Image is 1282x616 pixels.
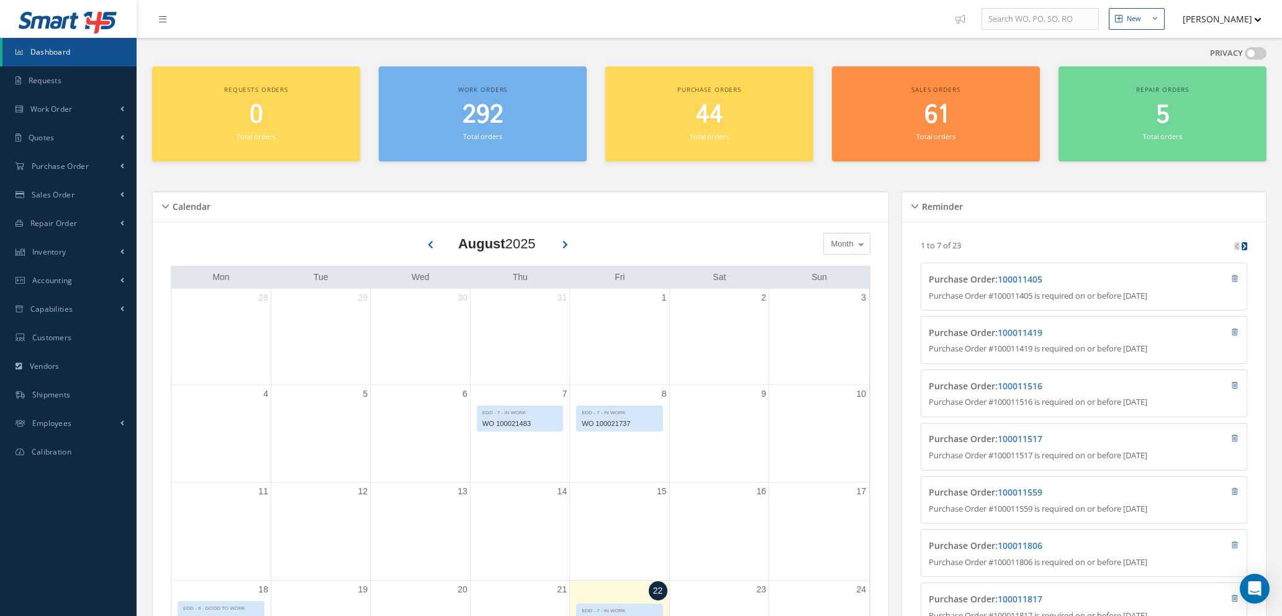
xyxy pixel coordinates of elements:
h4: Purchase Order [929,381,1157,392]
h4: Purchase Order [929,434,1157,445]
span: : [995,433,1042,445]
small: Total orders [463,132,502,141]
span: Requests [29,75,61,86]
p: Purchase Order #100011419 is required on or before [DATE] [929,343,1239,355]
td: August 11, 2025 [171,482,271,580]
a: Monday [210,269,232,285]
h5: Calendar [169,197,210,212]
td: August 7, 2025 [470,384,569,482]
span: 61 [924,97,948,133]
a: Sales orders 61 Total orders [832,66,1040,161]
span: Sales Order [32,189,74,200]
a: August 10, 2025 [854,385,869,403]
div: 2025 [458,233,536,254]
span: Dashboard [30,47,71,57]
a: July 30, 2025 [455,289,470,307]
a: Requests orders 0 Total orders [152,66,360,161]
p: Purchase Order #100011806 is required on or before [DATE] [929,556,1239,569]
input: Search WO, PO, SO, RO [982,8,1099,30]
span: : [995,380,1042,392]
a: August 15, 2025 [654,482,669,500]
a: 100011806 [998,540,1042,551]
h4: Purchase Order [929,594,1157,605]
span: Work orders [458,85,507,94]
span: Purchase orders [677,85,741,94]
span: Capabilities [30,304,73,314]
td: August 3, 2025 [769,289,869,385]
td: August 5, 2025 [271,384,370,482]
small: Total orders [237,132,275,141]
a: August 17, 2025 [854,482,869,500]
a: Friday [612,269,627,285]
a: Thursday [510,269,530,285]
td: August 9, 2025 [669,384,769,482]
a: July 28, 2025 [256,289,271,307]
span: : [995,327,1042,338]
h4: Purchase Order [929,274,1157,285]
a: Repair orders 5 Total orders [1059,66,1266,161]
a: July 31, 2025 [555,289,570,307]
label: PRIVACY [1210,47,1243,60]
p: Purchase Order #100011516 is required on or before [DATE] [929,396,1239,409]
div: WO 100021737 [577,417,662,431]
h4: Purchase Order [929,541,1157,551]
td: July 30, 2025 [371,289,470,385]
small: Total orders [1143,132,1181,141]
div: EDD - 7 - IN WORK [477,406,562,417]
span: : [995,540,1042,551]
button: [PERSON_NAME] [1171,7,1262,31]
a: Wednesday [409,269,432,285]
td: August 15, 2025 [570,482,669,580]
a: August 23, 2025 [754,581,769,599]
a: Purchase orders 44 Total orders [605,66,813,161]
a: August 22, 2025 [649,581,667,600]
a: Work orders 292 Total orders [379,66,587,161]
span: Employees [32,418,72,428]
small: Total orders [916,132,955,141]
a: July 29, 2025 [356,289,371,307]
td: July 28, 2025 [171,289,271,385]
span: Requests orders [224,85,288,94]
td: August 14, 2025 [470,482,569,580]
span: Sales orders [911,85,960,94]
span: Calibration [32,446,71,457]
td: August 2, 2025 [669,289,769,385]
div: EDD - 7 - IN WORK [577,406,662,417]
a: August 4, 2025 [261,385,271,403]
td: August 16, 2025 [669,482,769,580]
div: EDD - 7 - IN WORK [577,604,662,615]
button: New [1109,8,1165,30]
td: August 4, 2025 [171,384,271,482]
a: August 2, 2025 [759,289,769,307]
small: Total orders [690,132,728,141]
span: : [995,593,1042,605]
span: 44 [696,97,723,133]
a: 100011517 [998,433,1042,445]
p: Purchase Order #100011517 is required on or before [DATE] [929,450,1239,462]
td: August 10, 2025 [769,384,869,482]
a: August 19, 2025 [356,581,371,599]
td: July 29, 2025 [271,289,370,385]
a: August 18, 2025 [256,581,271,599]
span: Month [828,238,854,250]
a: August 13, 2025 [455,482,470,500]
span: 5 [1156,97,1170,133]
span: 292 [463,97,503,133]
div: New [1127,14,1141,24]
h5: Reminder [918,197,963,212]
td: July 31, 2025 [470,289,569,385]
a: August 20, 2025 [455,581,470,599]
div: WO 100021483 [477,417,562,431]
span: Vendors [30,361,60,371]
span: Customers [32,332,72,343]
p: Purchase Order #100011405 is required on or before [DATE] [929,290,1239,302]
a: August 14, 2025 [555,482,570,500]
td: August 13, 2025 [371,482,470,580]
span: Inventory [32,247,66,257]
span: Quotes [29,132,55,143]
td: August 17, 2025 [769,482,869,580]
a: 100011419 [998,327,1042,338]
a: Sunday [809,269,829,285]
span: Purchase Order [32,161,89,171]
a: August 9, 2025 [759,385,769,403]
